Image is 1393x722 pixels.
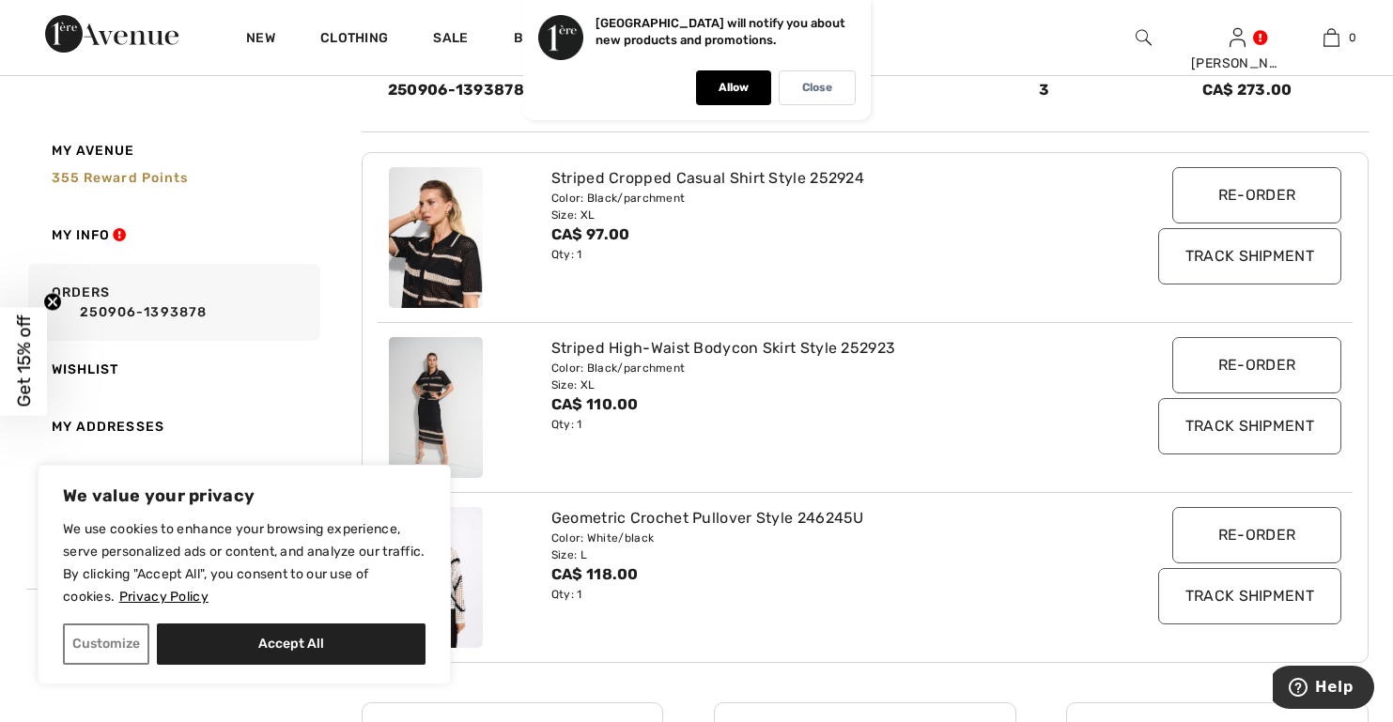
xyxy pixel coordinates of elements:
span: Get 15% off [13,315,35,407]
div: CA$ 97.00 [551,223,1098,246]
p: We use cookies to enhance your browsing experience, serve personalized ads or content, and analyz... [63,518,426,608]
input: Track Shipment [1158,398,1341,454]
span: 0 [1349,29,1356,46]
a: 250906-1393878 [52,302,315,322]
a: Wishlist [24,341,320,398]
img: joseph-ribkoff-sweaters-cardigans-black-parchment_252924_1_3332_search.jpg [389,167,483,308]
input: Re-order [1172,167,1341,223]
span: My Avenue [52,141,135,161]
a: My Closet [24,455,320,513]
a: Orders [24,264,320,341]
a: Brands [514,30,570,50]
a: Sign In [1230,28,1246,46]
div: CA$ 118.00 [551,563,1098,586]
a: Privacy Policy [118,588,209,606]
div: [PERSON_NAME] [1191,54,1283,73]
div: Qty: 1 [551,416,1098,433]
div: Color: Black/parchment [551,360,1098,376]
img: 1ère Avenue [45,15,178,53]
a: Log out [24,589,320,647]
div: CA$ 110.00 [551,393,1098,416]
a: New [246,30,275,50]
p: We value your privacy [63,484,426,507]
img: My Bag [1323,26,1339,49]
div: Size: XL [551,207,1098,223]
p: Close [802,81,832,95]
p: [GEOGRAPHIC_DATA] will notify you about new products and promotions. [596,16,845,47]
a: Sale [433,30,468,50]
div: Size: XL [551,376,1098,393]
a: My Info [24,207,320,264]
div: Color: Black/parchment [551,190,1098,207]
a: Payment Methods [24,513,320,570]
div: 3 [1028,79,1190,124]
div: Qty: 1 [551,246,1098,263]
a: My Addresses [24,398,320,455]
div: Qty: 1 [551,586,1098,603]
img: search the website [1136,26,1152,49]
button: Close teaser [43,292,62,311]
div: Size: L [551,546,1098,563]
div: Striped High-Waist Bodycon Skirt Style 252923 [551,337,1098,360]
button: Customize [63,623,149,665]
div: We value your privacy [38,465,451,684]
input: Re-order [1172,337,1341,393]
div: CA$ 273.00 [1191,79,1354,124]
p: Allow [719,81,749,95]
button: Accept All [157,623,426,665]
div: Striped Cropped Casual Shirt Style 252924 [551,167,1098,190]
div: 250906-1393878 [377,79,703,124]
div: Color: White/black [551,530,1098,546]
iframe: Opens a widget where you can find more information [1273,666,1374,713]
img: joseph-ribkoff-skirts-black-parchment_252923_1_269b_search.jpg [389,337,483,478]
div: Geometric Crochet Pullover Style 246245U [551,507,1098,530]
input: Re-order [1172,507,1341,563]
input: Track Shipment [1158,228,1341,284]
img: My Info [1230,26,1246,49]
span: 355 Reward points [52,170,189,186]
a: 0 [1285,26,1377,49]
a: Clothing [320,30,388,50]
input: Track Shipment [1158,568,1341,624]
